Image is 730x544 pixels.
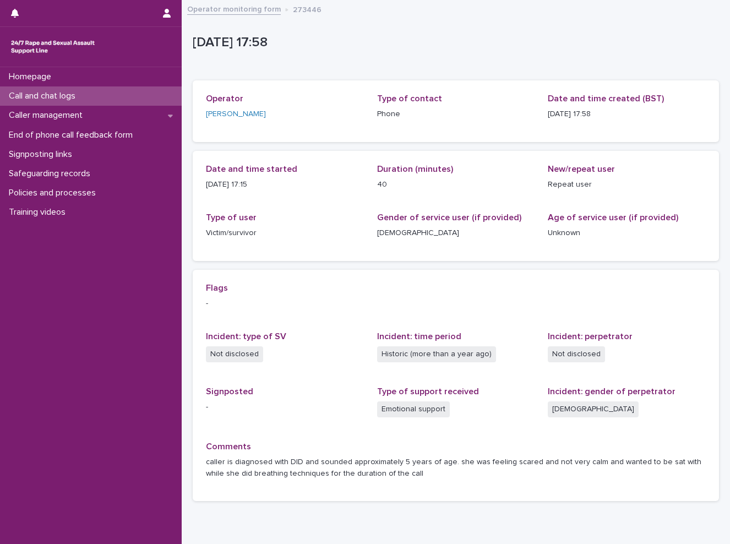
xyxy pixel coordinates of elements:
span: Operator [206,94,243,103]
p: Phone [377,108,535,120]
p: Repeat user [548,179,706,191]
p: Caller management [4,110,91,121]
span: Incident: perpetrator [548,332,633,341]
span: Date and time created (BST) [548,94,664,103]
p: - [206,298,706,309]
p: 273446 [293,3,322,15]
p: Victim/survivor [206,227,364,239]
p: Safeguarding records [4,168,99,179]
span: Incident: gender of perpetrator [548,387,675,396]
a: Operator monitoring form [187,2,281,15]
p: End of phone call feedback form [4,130,141,140]
span: Flags [206,284,228,292]
span: Incident: type of SV [206,332,286,341]
span: Incident: time period [377,332,461,341]
span: [DEMOGRAPHIC_DATA] [548,401,639,417]
span: Type of support received [377,387,479,396]
p: Policies and processes [4,188,105,198]
a: [PERSON_NAME] [206,108,266,120]
span: Emotional support [377,401,450,417]
span: New/repeat user [548,165,615,173]
span: Signposted [206,387,253,396]
span: Historic (more than a year ago) [377,346,496,362]
span: Not disclosed [548,346,605,362]
p: Unknown [548,227,706,239]
p: - [206,401,364,413]
p: Call and chat logs [4,91,84,101]
span: Duration (minutes) [377,165,453,173]
span: Age of service user (if provided) [548,213,678,222]
span: Not disclosed [206,346,263,362]
p: [DATE] 17:58 [193,35,715,51]
span: Type of contact [377,94,442,103]
p: [DATE] 17:15 [206,179,364,191]
span: Date and time started [206,165,297,173]
p: Homepage [4,72,60,82]
p: [DATE] 17:58 [548,108,706,120]
p: Signposting links [4,149,81,160]
span: Type of user [206,213,257,222]
p: Training videos [4,207,74,217]
span: Comments [206,442,251,451]
img: rhQMoQhaT3yELyF149Cw [9,36,97,58]
p: [DEMOGRAPHIC_DATA] [377,227,535,239]
p: 40 [377,179,535,191]
span: Gender of service user (if provided) [377,213,521,222]
p: caller is diagnosed with DID and sounded approximately 5 years of age. she was feeling scared and... [206,456,706,480]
